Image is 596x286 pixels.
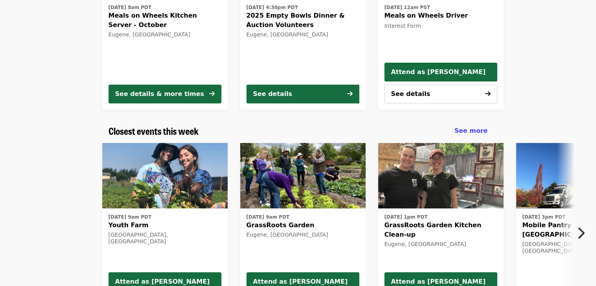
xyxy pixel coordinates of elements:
[109,125,199,137] a: Closest events this week
[246,221,359,230] span: GrassRoots Garden
[209,90,215,98] i: arrow-right icon
[384,2,497,32] a: See details for "Meals on Wheels Driver"
[384,214,428,221] time: [DATE] 1pm PDT
[384,23,421,29] span: Interest Form
[347,90,353,98] i: arrow-right icon
[246,11,359,30] span: 2025 Empty Bowls Dinner & Auction Volunteers
[570,222,596,244] button: Next item
[246,232,359,238] div: Eugene, [GEOGRAPHIC_DATA]
[109,232,221,245] div: [GEOGRAPHIC_DATA], [GEOGRAPHIC_DATA]
[485,90,491,98] i: arrow-right icon
[378,143,504,209] a: GrassRoots Garden Kitchen Clean-up
[378,143,504,209] img: GrassRoots Garden Kitchen Clean-up organized by FOOD For Lane County
[391,67,491,77] span: Attend as [PERSON_NAME]
[246,212,359,240] a: See details for "GrassRoots Garden"
[240,143,366,209] a: GrassRoots Garden
[454,127,487,134] span: See more
[240,143,366,209] img: GrassRoots Garden organized by FOOD For Lane County
[391,90,430,98] span: See details
[115,89,204,99] div: See details & more times
[454,126,487,136] a: See more
[522,214,565,221] time: [DATE] 3pm PDT
[109,124,199,138] span: Closest events this week
[384,63,497,81] button: Attend as [PERSON_NAME]
[109,212,221,246] a: See details for "Youth Farm"
[246,85,359,103] button: See details
[109,31,221,38] div: Eugene, [GEOGRAPHIC_DATA]
[384,212,497,249] a: See details for "GrassRoots Garden Kitchen Clean-up"
[109,85,221,103] button: See details & more times
[384,11,497,20] span: Meals on Wheels Driver
[246,4,298,11] time: [DATE] 4:30pm PDT
[109,214,152,221] time: [DATE] 9am PDT
[246,31,359,38] div: Eugene, [GEOGRAPHIC_DATA]
[384,221,497,239] span: GrassRoots Garden Kitchen Clean-up
[246,214,290,221] time: [DATE] 9am PDT
[102,143,228,209] a: Youth Farm
[384,4,430,11] time: [DATE] 12am PST
[384,241,497,248] div: Eugene, [GEOGRAPHIC_DATA]
[253,89,292,99] div: See details
[577,226,585,241] i: chevron-right icon
[109,4,152,11] time: [DATE] 8am PDT
[109,11,221,30] span: Meals on Wheels Kitchen Server - October
[102,143,228,209] img: Youth Farm organized by FOOD For Lane County
[102,125,494,137] div: Closest events this week
[384,85,497,103] button: See details
[109,221,221,230] span: Youth Farm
